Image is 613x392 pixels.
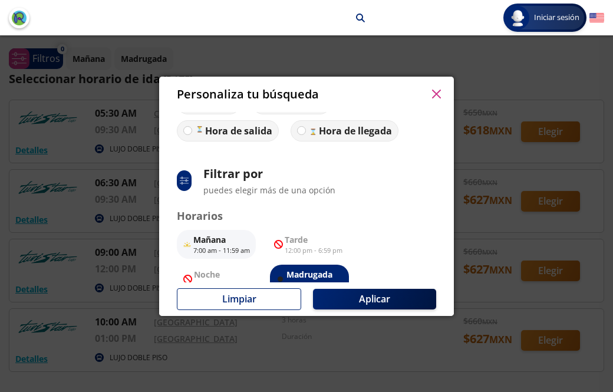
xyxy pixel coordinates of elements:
[177,85,319,103] p: Personaliza tu búsqueda
[177,265,258,294] button: Noche7:00 pm - 11:59 pm
[177,208,436,224] p: Horarios
[9,8,29,28] button: back
[270,265,349,294] button: Madrugada12:00 am - 6:59 am
[203,184,335,196] p: puedes elegir más de una opción
[205,124,272,138] p: Hora de salida
[286,268,343,281] p: Madrugada
[193,246,250,256] p: 7:00 am - 11:59 am
[285,246,342,256] p: 12:00 pm - 6:59 pm
[165,12,249,24] p: [GEOGRAPHIC_DATA]
[194,281,252,291] p: 7:00 pm - 11:59 pm
[313,289,436,309] button: Aplicar
[268,230,349,259] button: Tarde12:00 pm - 6:59 pm
[285,233,342,246] p: Tarde
[194,268,252,281] p: Noche
[286,281,343,291] p: 12:00 am - 6:59 am
[177,288,301,310] button: Limpiar
[589,11,604,25] button: English
[529,12,584,24] span: Iniciar sesión
[193,233,250,246] p: Mañana
[177,230,256,259] button: Mañana7:00 am - 11:59 am
[319,124,392,138] p: Hora de llegada
[203,165,335,183] p: Filtrar por
[263,12,347,24] p: [GEOGRAPHIC_DATA]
